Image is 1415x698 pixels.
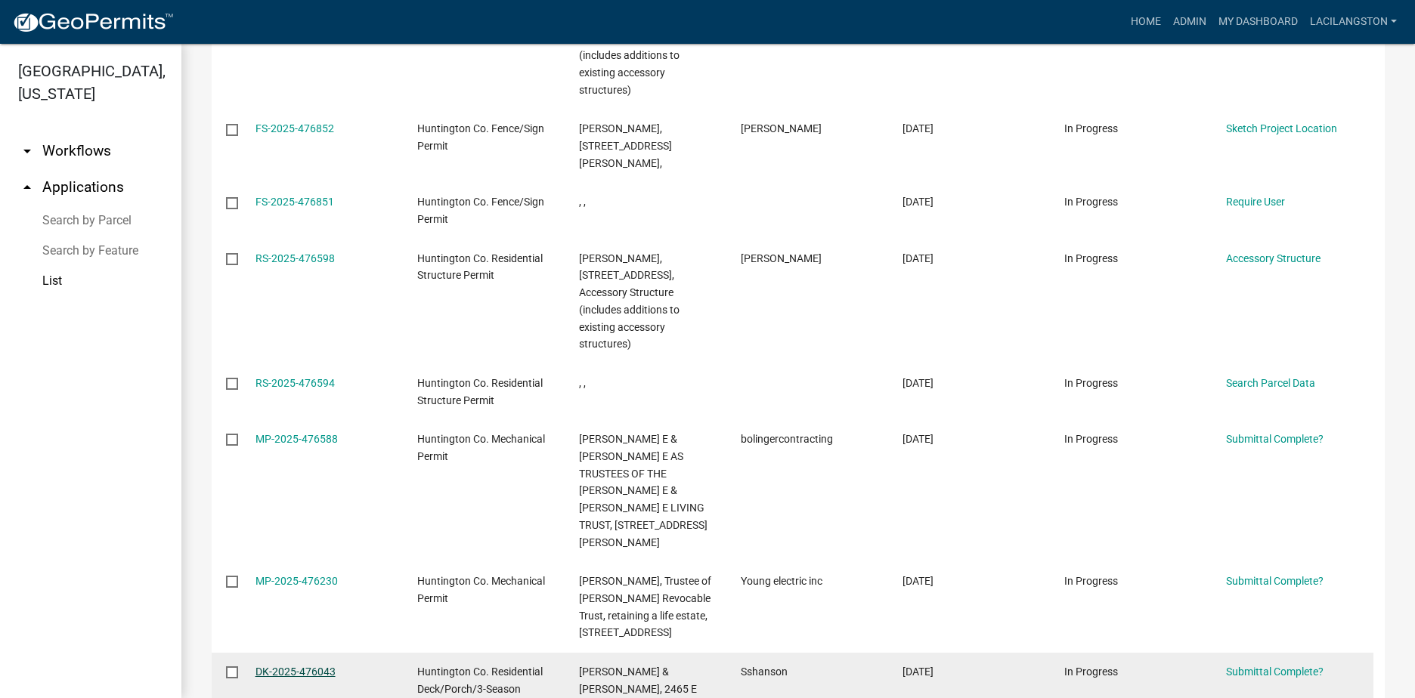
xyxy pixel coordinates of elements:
[1226,575,1324,587] a: Submittal Complete?
[1212,8,1304,36] a: My Dashboard
[579,196,586,208] span: , ,
[903,433,934,445] span: 09/10/2025
[417,252,543,282] span: Huntington Co. Residential Structure Permit
[1226,433,1324,445] a: Submittal Complete?
[1064,575,1118,587] span: In Progress
[1304,8,1403,36] a: LaciLangston
[255,433,338,445] a: MP-2025-476588
[579,377,586,389] span: , ,
[255,196,334,208] a: FS-2025-476851
[579,433,707,548] span: FUSSELMAN, ADAM E & KATHRYN E AS TRUSTEES OF THE ADAM E & KATHRYN E LIVING TRUST, 712 S Marion Rd...
[903,196,934,208] span: 09/10/2025
[903,122,934,134] span: 09/10/2025
[1226,666,1324,678] a: Submittal Complete?
[741,122,822,134] span: Jeffrey Gappa
[1064,377,1118,389] span: In Progress
[417,122,544,152] span: Huntington Co. Fence/Sign Permit
[18,178,36,196] i: arrow_drop_up
[1064,433,1118,445] span: In Progress
[741,252,822,264] span: Robert Linker
[579,15,704,96] span: Linker, Edward M, 4162 S 100 E, Accessory Structure (includes additions to existing accessory str...
[741,575,822,587] span: Young electric inc
[417,575,545,604] span: Huntington Co. Mechanical Permit
[1226,122,1337,134] a: Sketch Project Location
[579,575,711,638] span: Rullo, John S, Trustee of John S Rullo Revocable Trust, retaining a life estate, 2322 N 700 W, el...
[741,666,788,678] span: Sshanson
[1226,196,1285,208] a: Require User
[1226,252,1321,264] a: Accessory Structure
[741,433,833,445] span: bolingercontracting
[255,575,338,587] a: MP-2025-476230
[417,196,544,225] span: Huntington Co. Fence/Sign Permit
[1167,8,1212,36] a: Admin
[1064,666,1118,678] span: In Progress
[903,666,934,678] span: 09/09/2025
[1064,196,1118,208] span: In Progress
[255,122,334,134] a: FS-2025-476852
[255,377,335,389] a: RS-2025-476594
[903,377,934,389] span: 09/10/2025
[579,252,680,351] span: Linker, Robert S, 124 W 1st St, Accessory Structure (includes additions to existing accessory str...
[1226,377,1315,389] a: Search Parcel Data
[417,433,545,462] span: Huntington Co. Mechanical Permit
[1125,8,1167,36] a: Home
[255,252,335,264] a: RS-2025-476598
[579,122,672,169] span: Jeffrey L Gappa, 586 S Clifton St,
[903,575,934,587] span: 09/10/2025
[18,142,36,160] i: arrow_drop_down
[417,377,543,406] span: Huntington Co. Residential Structure Permit
[1064,122,1118,134] span: In Progress
[903,252,934,264] span: 09/10/2025
[1064,252,1118,264] span: In Progress
[255,666,336,678] a: DK-2025-476043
